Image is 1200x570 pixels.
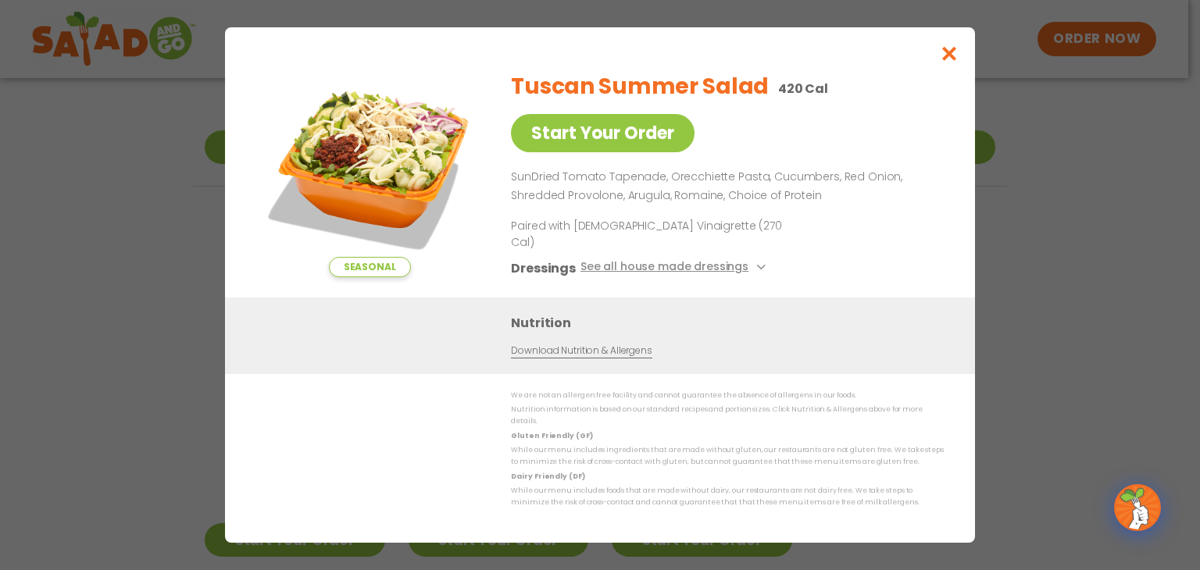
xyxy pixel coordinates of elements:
h2: Tuscan Summer Salad [511,70,769,103]
button: See all house made dressings [580,258,770,278]
p: We are not an allergen free facility and cannot guarantee the absence of allergens in our foods. [511,390,944,401]
p: 420 Cal [778,79,828,98]
p: While our menu includes ingredients that are made without gluten, our restaurants are not gluten ... [511,444,944,468]
p: Paired with [DEMOGRAPHIC_DATA] Vinaigrette (270 Cal) [511,218,800,251]
span: Seasonal [329,257,411,277]
p: While our menu includes foods that are made without dairy, our restaurants are not dairy free. We... [511,485,944,509]
img: Featured product photo for Tuscan Summer Salad [260,59,479,277]
p: Nutrition information is based on our standard recipes and portion sizes. Click Nutrition & Aller... [511,404,944,428]
h3: Dressings [511,258,576,278]
strong: Gluten Friendly (GF) [511,431,592,440]
a: Start Your Order [511,114,695,152]
a: Download Nutrition & Allergens [511,344,652,358]
h3: Nutrition [511,313,952,333]
img: wpChatIcon [1116,486,1159,529]
strong: Dairy Friendly (DF) [511,472,584,481]
p: SunDried Tomato Tapenade, Orecchiette Pasta, Cucumbers, Red Onion, Shredded Provolone, Arugula, R... [511,168,937,205]
button: Close modal [924,27,975,80]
